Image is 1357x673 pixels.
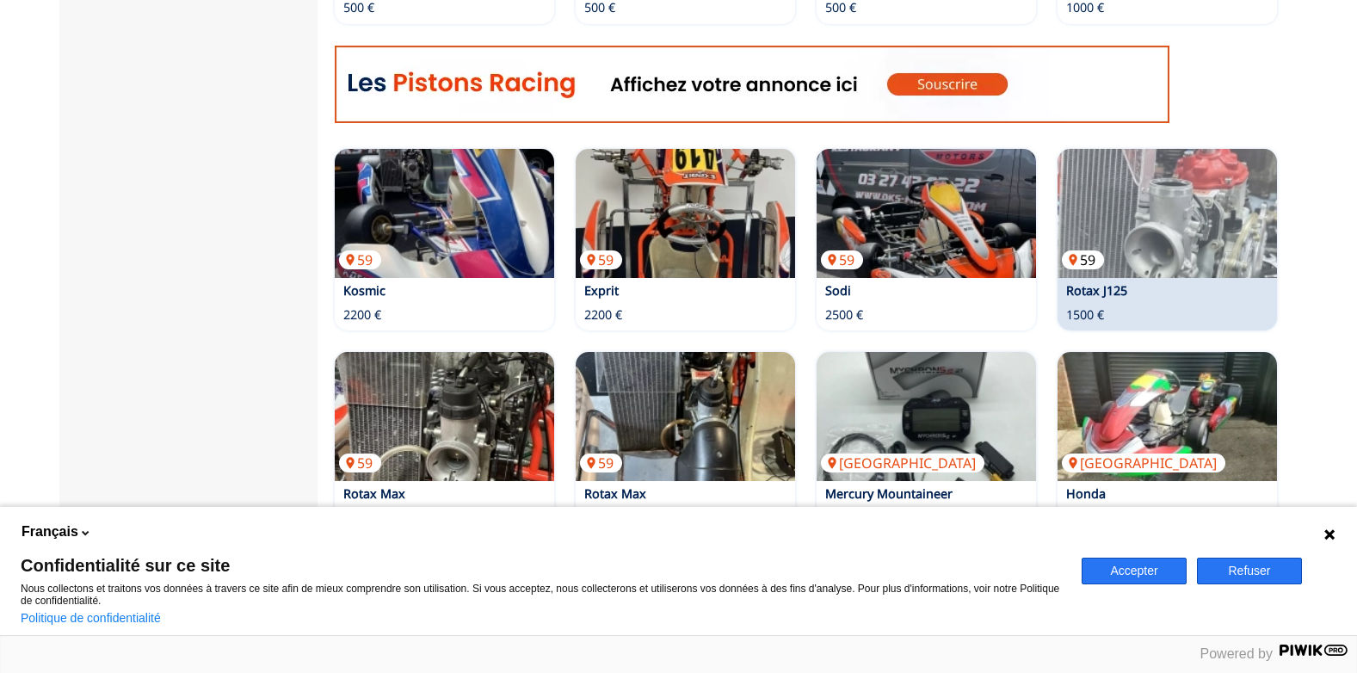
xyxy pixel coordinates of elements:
p: [GEOGRAPHIC_DATA] [821,454,984,472]
button: Refuser [1197,558,1302,584]
p: 59 [339,454,381,472]
a: Politique de confidentialité [21,611,161,625]
p: 2200 € [584,306,622,324]
p: 59 [580,454,622,472]
img: Kosmic [335,149,554,278]
a: Rotax J12559 [1058,149,1277,278]
img: Rotax Max [335,352,554,481]
a: Rotax Max59 [576,352,795,481]
img: Mercury Mountaineer [817,352,1036,481]
a: Sodi [825,282,851,299]
img: Exprit [576,149,795,278]
a: Rotax Max59 [335,352,554,481]
p: 59 [821,250,863,269]
a: Exprit [584,282,619,299]
p: 2500 € [825,306,863,324]
a: Mercury Mountaineer[GEOGRAPHIC_DATA] [817,352,1036,481]
img: Rotax J125 [1058,149,1277,278]
a: Sodi59 [817,149,1036,278]
p: [GEOGRAPHIC_DATA] [1062,454,1225,472]
p: Nous collectons et traitons vos données à travers ce site afin de mieux comprendre son utilisatio... [21,583,1061,607]
a: Rotax Max [584,485,646,502]
img: Rotax Max [576,352,795,481]
button: Accepter [1082,558,1187,584]
p: 59 [339,250,381,269]
a: Kosmic [343,282,386,299]
a: Honda[GEOGRAPHIC_DATA] [1058,352,1277,481]
a: Honda [1066,485,1106,502]
a: Mercury Mountaineer [825,485,953,502]
p: 59 [1062,250,1104,269]
span: Français [22,522,78,541]
a: Kosmic59 [335,149,554,278]
p: 59 [580,250,622,269]
a: Rotax J125 [1066,282,1127,299]
a: Rotax Max [343,485,405,502]
img: Sodi [817,149,1036,278]
p: 2200 € [343,306,381,324]
span: Powered by [1200,646,1274,661]
span: Confidentialité sur ce site [21,557,1061,574]
img: Honda [1058,352,1277,481]
a: Exprit59 [576,149,795,278]
p: 1500 € [1066,306,1104,324]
